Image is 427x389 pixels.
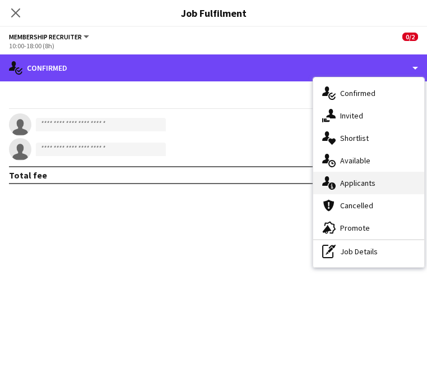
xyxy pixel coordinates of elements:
[340,223,370,233] span: Promote
[340,88,375,98] span: Confirmed
[340,111,363,121] span: Invited
[9,42,418,50] div: 10:00-18:00 (8h)
[9,170,47,181] div: Total fee
[340,155,370,166] span: Available
[340,200,373,210] span: Cancelled
[340,178,375,188] span: Applicants
[313,240,424,263] div: Job Details
[340,133,369,143] span: Shortlist
[9,33,91,41] button: Membership Recruiter
[9,33,82,41] span: Membership Recruiter
[402,33,418,41] span: 0/2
